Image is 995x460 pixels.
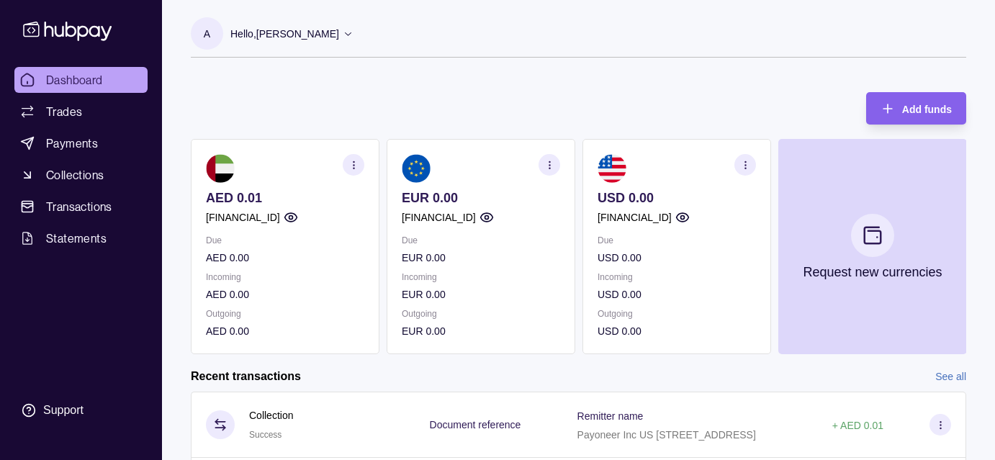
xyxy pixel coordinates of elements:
[598,269,756,285] p: Incoming
[14,162,148,188] a: Collections
[14,225,148,251] a: Statements
[598,154,626,183] img: us
[902,104,952,115] span: Add funds
[206,250,364,266] p: AED 0.00
[935,369,966,384] a: See all
[206,269,364,285] p: Incoming
[46,71,103,89] span: Dashboard
[206,190,364,206] p: AED 0.01
[402,250,560,266] p: EUR 0.00
[598,233,756,248] p: Due
[598,209,672,225] p: [FINANCIAL_ID]
[402,190,560,206] p: EUR 0.00
[46,103,82,120] span: Trades
[46,166,104,184] span: Collections
[206,287,364,302] p: AED 0.00
[577,410,644,422] p: Remitter name
[430,419,521,430] p: Document reference
[230,26,339,42] p: Hello, [PERSON_NAME]
[832,420,883,431] p: + AED 0.01
[402,269,560,285] p: Incoming
[402,154,431,183] img: eu
[204,26,210,42] p: A
[402,306,560,322] p: Outgoing
[14,395,148,425] a: Support
[14,67,148,93] a: Dashboard
[14,130,148,156] a: Payments
[14,99,148,125] a: Trades
[803,264,942,280] p: Request new currencies
[14,194,148,220] a: Transactions
[598,323,756,339] p: USD 0.00
[598,190,756,206] p: USD 0.00
[191,369,301,384] h2: Recent transactions
[43,402,84,418] div: Support
[206,233,364,248] p: Due
[402,287,560,302] p: EUR 0.00
[206,154,235,183] img: ae
[577,429,756,441] p: Payoneer Inc US [STREET_ADDRESS]
[598,287,756,302] p: USD 0.00
[778,139,967,354] button: Request new currencies
[402,323,560,339] p: EUR 0.00
[402,233,560,248] p: Due
[206,209,280,225] p: [FINANCIAL_ID]
[249,430,282,440] span: Success
[866,92,966,125] button: Add funds
[206,306,364,322] p: Outgoing
[46,230,107,247] span: Statements
[46,135,98,152] span: Payments
[46,198,112,215] span: Transactions
[598,250,756,266] p: USD 0.00
[206,323,364,339] p: AED 0.00
[249,407,293,423] p: Collection
[598,306,756,322] p: Outgoing
[402,209,476,225] p: [FINANCIAL_ID]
